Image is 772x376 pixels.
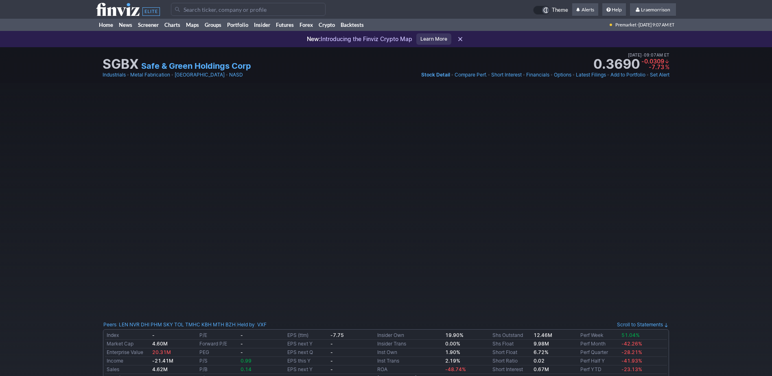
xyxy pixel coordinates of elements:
a: Stock Detail [421,71,450,79]
a: Options [554,71,571,79]
td: Inst Trans [376,357,444,365]
a: 0.02 [534,358,545,364]
a: Short Float [492,349,517,355]
a: Financials [526,71,549,79]
a: Learn More [416,33,451,45]
a: Charts [162,19,183,31]
b: -7.75 [330,332,344,338]
a: Add to Portfolio [610,71,645,79]
a: Scroll to Statements [617,321,669,328]
span: 20.31M [152,349,171,355]
span: • [488,71,490,79]
td: EPS (ttm) [286,331,328,340]
a: DHI [141,321,149,329]
a: News [116,19,135,31]
b: - [330,366,333,372]
span: -41.93% [621,358,642,364]
a: KBH [201,321,212,329]
td: Shs Outstand [491,331,532,340]
span: • [523,71,525,79]
b: - [241,332,243,338]
a: Latest Filings [576,71,606,79]
span: Lraemorrison [641,7,670,13]
div: : [103,321,236,329]
strong: 0.3690 [593,58,640,71]
span: • [572,71,575,79]
span: [DATE] 9:07 AM ET [639,19,674,31]
td: Perf Half Y [579,357,620,365]
a: NVR [129,321,140,329]
td: -7.73 [641,64,664,70]
a: MTH [213,321,224,329]
td: Shs Float [491,340,532,348]
td: Insider Trans [376,340,444,348]
b: 19.90% [445,332,464,338]
p: Introducing the Finviz Crypto Map [307,35,412,43]
a: LEN [119,321,128,329]
span: • [642,52,644,57]
a: Industrials [103,71,126,79]
a: 6.72% [534,349,549,355]
a: TOL [174,321,184,329]
td: -0.0309 [641,59,664,64]
a: Short Interest [492,366,523,372]
a: Screener [135,19,162,31]
span: • [550,71,553,79]
a: VXF [257,321,267,329]
td: Perf YTD [579,365,620,374]
b: - [152,332,155,338]
a: Short Ratio [492,358,518,364]
span: [DATE] 09:07AM ET [628,51,669,59]
td: Index [105,331,151,340]
span: -48.74% [445,366,466,372]
a: Compare Perf. [455,71,487,79]
b: 0.00% [445,341,460,347]
b: - [241,349,243,355]
td: EPS next Y [286,365,328,374]
td: P/S [198,357,239,365]
a: Futures [273,19,297,31]
a: Set Alert [650,71,669,79]
span: Premarket · [615,19,639,31]
span: Theme [552,6,568,15]
a: Forex [297,19,316,31]
a: Crypto [316,19,338,31]
td: EPS this Y [286,357,328,365]
span: -28.21% [621,349,642,355]
span: • [646,71,649,79]
td: Income [105,357,151,365]
span: Compare Perf. [455,72,487,78]
a: Theme [533,6,568,15]
span: Latest Filings [576,72,606,78]
a: Safe & Green Holdings Corp [141,60,251,72]
a: Alerts [572,3,598,16]
a: Lraemorrison [630,3,676,16]
input: Search [171,3,326,16]
a: NASD [229,71,243,79]
a: 0.67M [534,366,549,372]
td: P/E [198,331,239,340]
div: | : [236,321,267,329]
span: • [451,71,454,79]
span: • [225,71,228,79]
a: Held by [237,321,255,328]
h1: SGBX [103,58,139,71]
td: EPS next Y [286,340,328,348]
b: - [330,349,333,355]
span: • [171,71,174,79]
a: Home [96,19,116,31]
td: Forward P/E [198,340,239,348]
b: - [330,358,333,364]
b: 4.62M [152,366,168,372]
span: 0.99 [241,358,252,364]
b: - [330,341,333,347]
td: Perf Week [579,331,620,340]
td: P/B [198,365,239,374]
b: 1.90% [445,349,460,355]
td: Sales [105,365,151,374]
a: Short Interest [491,71,522,79]
b: - [241,341,243,347]
a: TMHC [185,321,200,329]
